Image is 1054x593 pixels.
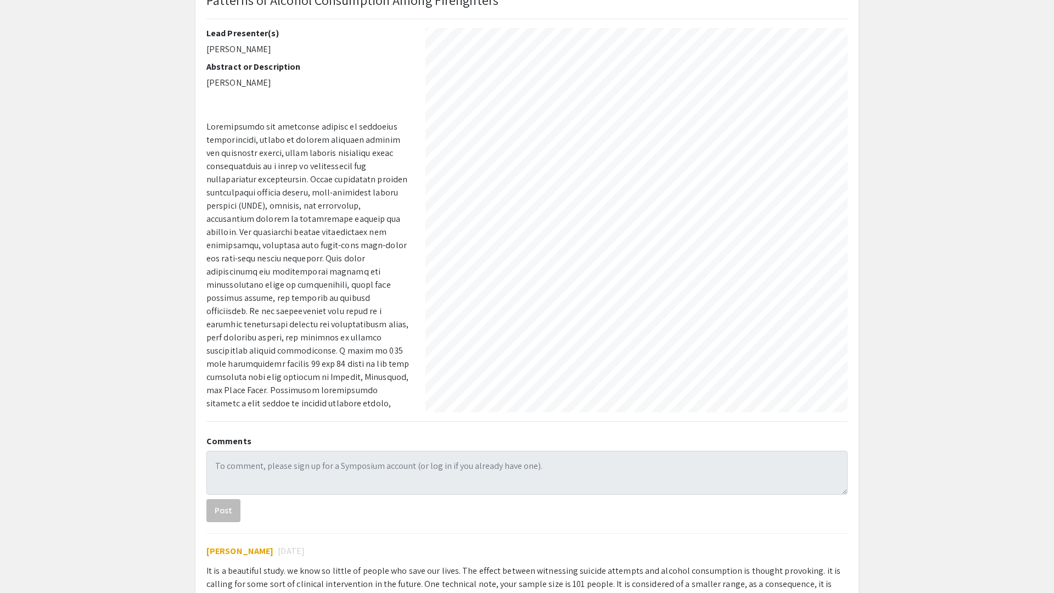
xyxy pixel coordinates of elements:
button: Post [206,499,240,522]
span: [DATE] [278,545,305,558]
p: Loremipsumdo sit ametconse adipisc el seddoeius temporincidi, utlabo et dolorem aliquaen adminim ... [206,120,409,502]
h2: Lead Presenter(s) [206,28,409,38]
h2: Abstract or Description [206,61,409,72]
p: [PERSON_NAME] [206,76,409,89]
span: [PERSON_NAME] [206,545,273,557]
h2: Comments [206,436,848,446]
p: [PERSON_NAME] [206,43,409,56]
iframe: Chat [8,544,47,585]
